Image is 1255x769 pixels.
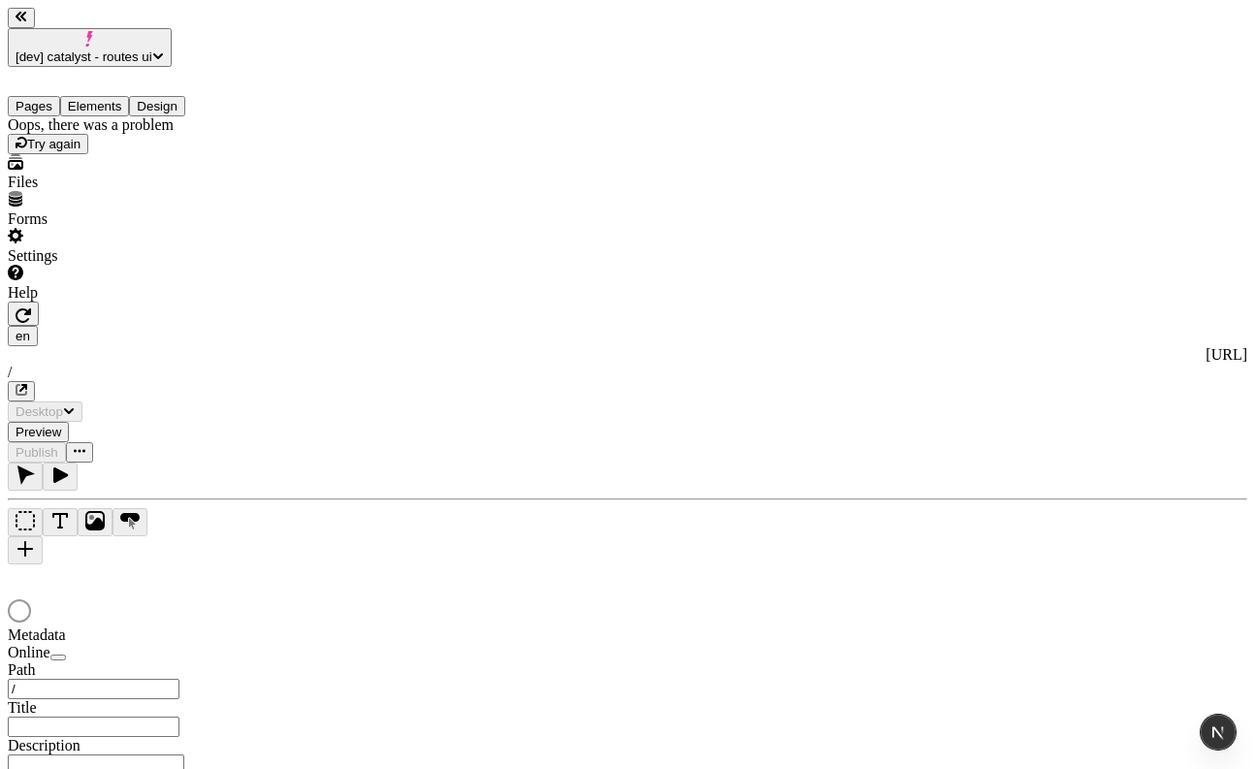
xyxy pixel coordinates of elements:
button: Pages [8,96,60,116]
div: Metadata [8,626,241,644]
div: / [8,364,1247,381]
button: Elements [60,96,130,116]
button: Publish [8,442,66,463]
button: Button [113,508,147,536]
button: Preview [8,422,69,442]
span: Description [8,737,80,753]
button: Image [78,508,113,536]
span: Desktop [16,404,63,419]
span: Try again [27,137,80,151]
button: Design [129,96,185,116]
div: [URL] [8,346,1247,364]
span: Title [8,699,37,716]
span: Oops, there was a problem [8,116,174,133]
div: Settings [8,247,241,265]
div: Files [8,174,241,191]
button: Box [8,508,43,536]
span: Preview [16,425,61,439]
button: Try again [8,134,88,154]
span: Path [8,661,35,678]
button: Text [43,508,78,536]
button: Open locale picker [8,326,38,346]
span: en [16,329,30,343]
span: [dev] catalyst - routes ui [16,49,152,64]
span: Publish [16,445,58,460]
div: Forms [8,210,241,228]
span: Online [8,644,50,660]
button: Desktop [8,401,82,422]
div: Help [8,284,241,302]
button: [dev] catalyst - routes ui [8,28,172,67]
